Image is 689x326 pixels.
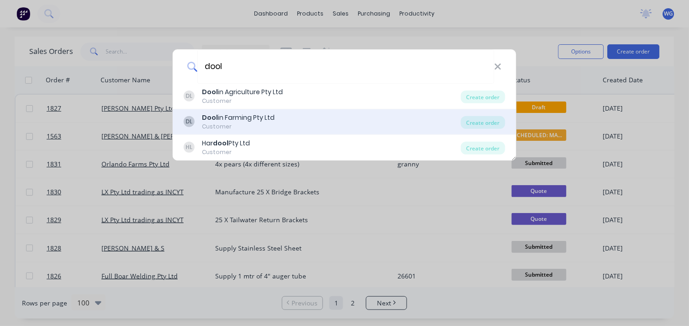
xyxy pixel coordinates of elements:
[202,123,275,131] div: Customer
[213,139,228,148] b: dool
[202,148,250,156] div: Customer
[197,49,494,84] input: Enter a customer name to create a new order...
[461,91,505,103] div: Create order
[184,142,195,153] div: HL
[461,142,505,155] div: Create order
[202,87,218,96] b: Dool
[202,97,283,105] div: Customer
[202,113,218,122] b: Dool
[184,116,195,127] div: DL
[202,87,283,97] div: in Agriculture Pty Ltd
[184,91,195,102] div: DL
[202,139,250,148] div: Har Pty Ltd
[461,116,505,129] div: Create order
[202,113,275,123] div: in Farming Pty Ltd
